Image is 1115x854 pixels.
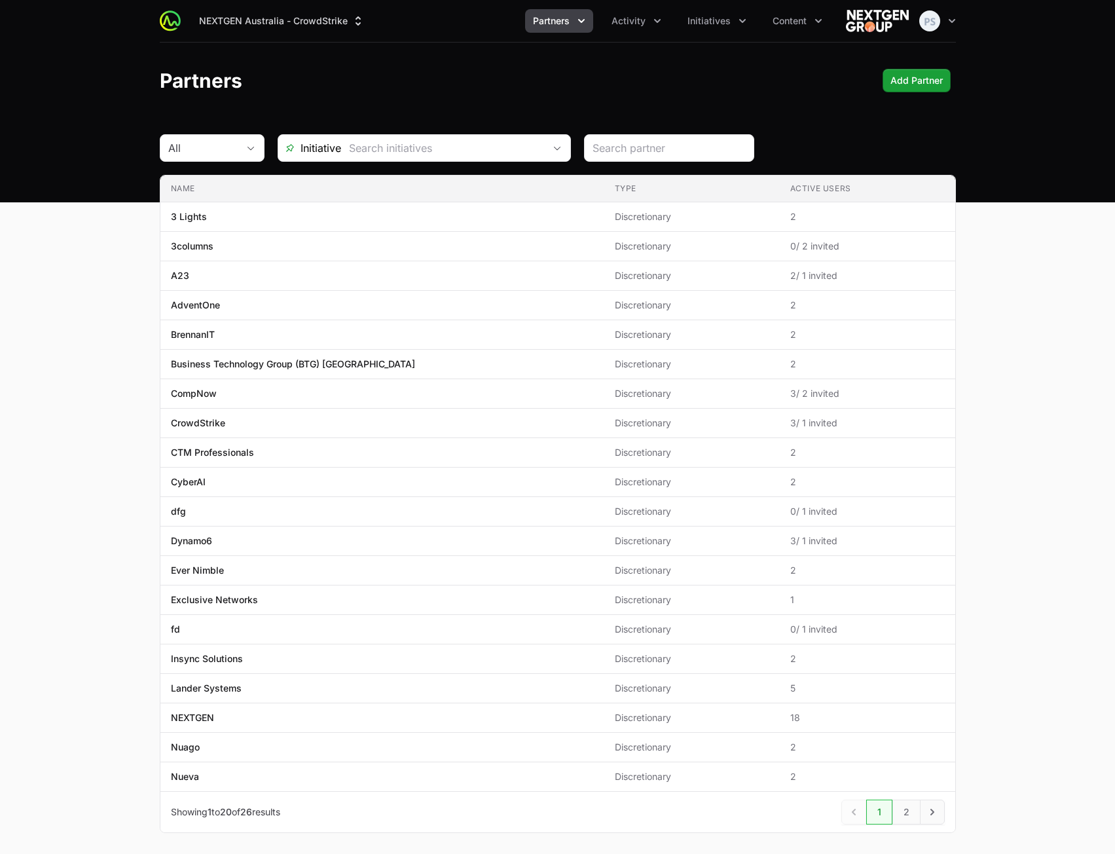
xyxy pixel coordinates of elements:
[615,711,769,724] span: Discretionary
[615,682,769,695] span: Discretionary
[533,14,570,28] span: Partners
[171,682,242,695] p: Lander Systems
[790,593,945,606] span: 1
[919,10,940,31] img: Peter Spillane
[790,299,945,312] span: 2
[171,446,254,459] p: CTM Professionals
[765,9,830,33] div: Content menu
[790,682,945,695] span: 5
[615,446,769,459] span: Discretionary
[208,806,211,817] span: 1
[790,210,945,223] span: 2
[615,417,769,430] span: Discretionary
[191,9,373,33] button: NEXTGEN Australia - CrowdStrike
[780,176,955,202] th: Active Users
[171,623,180,636] p: fd
[883,69,951,92] button: Add Partner
[168,140,238,156] div: All
[171,505,186,518] p: dfg
[920,800,945,825] a: Next
[790,387,945,400] span: 3 / 2 invited
[341,135,544,161] input: Search initiatives
[680,9,754,33] button: Initiatives
[615,210,769,223] span: Discretionary
[790,417,945,430] span: 3 / 1 invited
[773,14,807,28] span: Content
[171,534,212,548] p: Dynamo6
[892,800,921,825] a: 2
[790,269,945,282] span: 2 / 1 invited
[615,475,769,489] span: Discretionary
[790,240,945,253] span: 0 / 2 invited
[171,741,200,754] p: Nuago
[615,652,769,665] span: Discretionary
[765,9,830,33] button: Content
[171,475,206,489] p: CyberAI
[171,328,215,341] p: BrennanIT
[171,652,243,665] p: Insync Solutions
[612,14,646,28] span: Activity
[171,806,280,819] p: Showing to of results
[790,475,945,489] span: 2
[160,135,264,161] button: All
[866,800,892,825] a: 1
[604,9,669,33] button: Activity
[171,711,214,724] p: NEXTGEN
[790,770,945,783] span: 2
[278,140,341,156] span: Initiative
[615,358,769,371] span: Discretionary
[160,176,604,202] th: Name
[615,505,769,518] span: Discretionary
[171,269,189,282] p: A23
[191,9,373,33] div: Supplier switch menu
[240,806,252,817] span: 26
[171,210,207,223] p: 3 Lights
[615,240,769,253] span: Discretionary
[790,711,945,724] span: 18
[525,9,593,33] button: Partners
[790,564,945,577] span: 2
[890,73,943,88] span: Add Partner
[171,240,213,253] p: 3columns
[680,9,754,33] div: Initiatives menu
[593,140,746,156] input: Search partner
[220,806,232,817] span: 20
[181,9,830,33] div: Main navigation
[615,299,769,312] span: Discretionary
[160,10,181,31] img: ActivitySource
[160,69,242,92] h1: Partners
[790,328,945,341] span: 2
[615,623,769,636] span: Discretionary
[790,358,945,371] span: 2
[615,741,769,754] span: Discretionary
[171,358,415,371] p: Business Technology Group (BTG) [GEOGRAPHIC_DATA]
[790,446,945,459] span: 2
[790,623,945,636] span: 0 / 1 invited
[615,770,769,783] span: Discretionary
[615,564,769,577] span: Discretionary
[790,534,945,548] span: 3 / 1 invited
[525,9,593,33] div: Partners menu
[790,741,945,754] span: 2
[615,269,769,282] span: Discretionary
[615,387,769,400] span: Discretionary
[883,69,951,92] div: Primary actions
[846,8,909,34] img: NEXTGEN Australia
[790,505,945,518] span: 0 / 1 invited
[171,299,220,312] p: AdventOne
[615,534,769,548] span: Discretionary
[604,176,780,202] th: Type
[171,564,224,577] p: Ever Nimble
[790,652,945,665] span: 2
[615,593,769,606] span: Discretionary
[171,417,225,430] p: CrowdStrike
[171,770,199,783] p: Nueva
[171,593,258,606] p: Exclusive Networks
[171,387,217,400] p: CompNow
[615,328,769,341] span: Discretionary
[544,135,570,161] div: Open
[687,14,731,28] span: Initiatives
[604,9,669,33] div: Activity menu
